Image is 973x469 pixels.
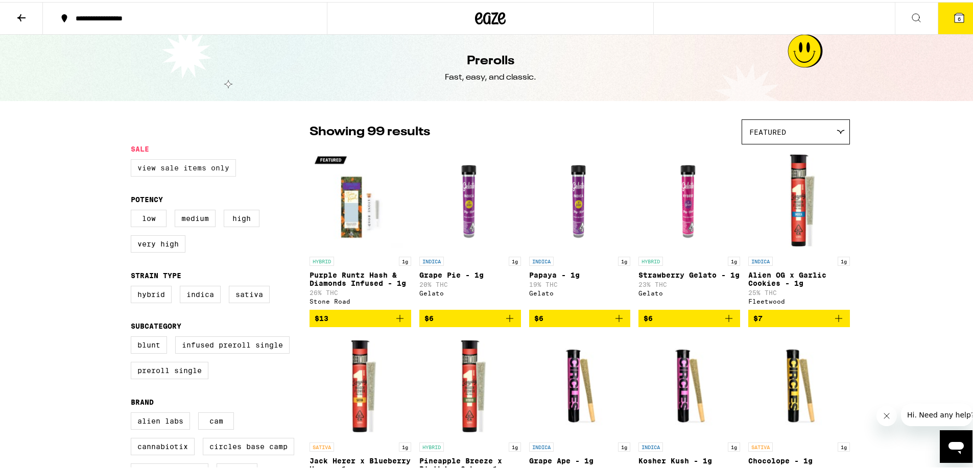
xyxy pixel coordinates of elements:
button: Add to bag [529,308,631,325]
p: 1g [618,255,630,264]
span: Hi. Need any help? [6,7,74,15]
label: Low [131,208,167,225]
img: Stone Road - Purple Runtz Hash & Diamonds Infused - 1g [310,147,411,250]
p: 20% THC [419,279,521,286]
p: 26% THC [310,287,411,294]
div: Gelato [529,288,631,294]
label: Very High [131,233,185,251]
div: Gelato [638,288,740,294]
label: Medium [175,208,216,225]
legend: Potency [131,193,163,202]
h1: Prerolls [467,51,514,68]
legend: Strain Type [131,269,181,278]
p: 1g [838,255,850,264]
p: Purple Runtz Hash & Diamonds Infused - 1g [310,269,411,285]
label: CAM [198,410,234,428]
label: Sativa [229,284,270,301]
label: Indica [180,284,221,301]
p: Papaya - 1g [529,269,631,277]
label: Circles Base Camp [203,436,294,453]
span: Featured [749,126,786,134]
img: Gelato - Grape Pie - 1g [419,147,521,250]
span: $6 [424,312,434,320]
p: HYBRID [638,255,663,264]
label: Blunt [131,334,167,352]
p: INDICA [638,440,663,450]
label: View Sale Items Only [131,157,236,175]
p: Chocolope - 1g [748,455,850,463]
button: Add to bag [310,308,411,325]
label: Preroll Single [131,360,208,377]
p: SATIVA [748,440,773,450]
p: 1g [618,440,630,450]
p: 1g [509,440,521,450]
p: 1g [399,255,411,264]
p: INDICA [529,255,554,264]
a: Open page for Purple Runtz Hash & Diamonds Infused - 1g from Stone Road [310,147,411,308]
img: Gelato - Strawberry Gelato - 1g [638,147,740,250]
button: Add to bag [419,308,521,325]
iframe: Button to launch messaging window [940,428,972,461]
button: Add to bag [748,308,850,325]
a: Open page for Papaya - 1g from Gelato [529,147,631,308]
iframe: Message from company [901,402,972,424]
img: Gelato - Papaya - 1g [529,147,631,250]
legend: Subcategory [131,320,181,328]
p: 23% THC [638,279,740,286]
span: $13 [315,312,328,320]
img: Circles Base Camp - Chocolope - 1g [748,333,850,435]
img: Fleetwood - Alien OG x Garlic Cookies - 1g [748,147,850,250]
p: 1g [728,255,740,264]
img: Circles Base Camp - Grape Ape - 1g [529,333,631,435]
p: INDICA [419,255,444,264]
span: $7 [753,312,763,320]
p: Showing 99 results [310,121,430,139]
img: Fleetwood - Jack Herer x Blueberry Haze - 1g [310,333,411,435]
p: 1g [728,440,740,450]
p: INDICA [748,255,773,264]
img: Fleetwood - Pineapple Breeze x Birthday Cake - 1g [419,333,521,435]
p: 1g [838,440,850,450]
p: HYBRID [419,440,444,450]
label: Hybrid [131,284,172,301]
p: Grape Pie - 1g [419,269,521,277]
a: Open page for Grape Pie - 1g from Gelato [419,147,521,308]
p: INDICA [529,440,554,450]
span: 6 [958,14,961,20]
iframe: Close message [876,404,897,424]
p: HYBRID [310,255,334,264]
label: High [224,208,259,225]
p: 25% THC [748,287,850,294]
legend: Sale [131,143,149,151]
a: Open page for Alien OG x Garlic Cookies - 1g from Fleetwood [748,147,850,308]
a: Open page for Strawberry Gelato - 1g from Gelato [638,147,740,308]
label: Infused Preroll Single [175,334,290,352]
p: 1g [509,255,521,264]
img: Circles Base Camp - Kosher Kush - 1g [638,333,740,435]
label: Alien Labs [131,410,190,428]
div: Stone Road [310,296,411,303]
p: 1g [399,440,411,450]
label: Cannabiotix [131,436,195,453]
div: Fleetwood [748,296,850,303]
p: Kosher Kush - 1g [638,455,740,463]
div: Fast, easy, and classic. [445,70,536,81]
p: Alien OG x Garlic Cookies - 1g [748,269,850,285]
button: Add to bag [638,308,740,325]
span: $6 [644,312,653,320]
div: Gelato [419,288,521,294]
p: SATIVA [310,440,334,450]
legend: Brand [131,396,154,404]
p: Strawberry Gelato - 1g [638,269,740,277]
span: $6 [534,312,543,320]
p: Grape Ape - 1g [529,455,631,463]
p: 19% THC [529,279,631,286]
